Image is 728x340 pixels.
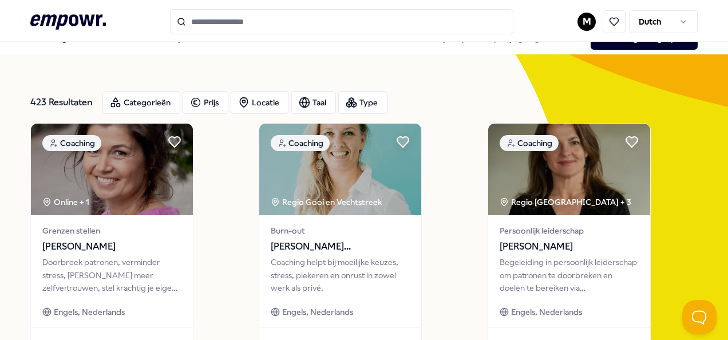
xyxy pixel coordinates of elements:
div: Regio [GEOGRAPHIC_DATA] + 3 [500,196,631,208]
div: Online + 1 [42,196,89,208]
button: Type [338,91,387,114]
span: Engels, Nederlands [282,306,353,318]
button: Taal [291,91,336,114]
span: [PERSON_NAME] [42,239,181,254]
button: Locatie [231,91,289,114]
div: Coaching [500,135,559,151]
div: Doorbreek patronen, verminder stress, [PERSON_NAME] meer zelfvertrouwen, stel krachtig je eigen g... [42,256,181,294]
img: package image [31,124,193,215]
img: package image [259,124,421,215]
span: [PERSON_NAME] [500,239,639,254]
button: Prijs [183,91,228,114]
span: Persoonlijk leiderschap [500,224,639,237]
div: Coaching helpt bij moeilijke keuzes, stress, piekeren en onrust in zowel werk als privé. [271,256,410,294]
iframe: Help Scout Beacon - Open [682,300,717,334]
button: Categorieën [102,91,180,114]
span: Engels, Nederlands [54,306,125,318]
img: package image [488,124,650,215]
span: [PERSON_NAME][GEOGRAPHIC_DATA] [271,239,410,254]
div: Begeleiding in persoonlijk leiderschap om patronen te doorbreken en doelen te bereiken via bewust... [500,256,639,294]
span: Engels, Nederlands [511,306,582,318]
div: Coaching [42,135,101,151]
span: Burn-out [271,224,410,237]
div: Regio Gooi en Vechtstreek [271,196,383,208]
button: M [577,13,596,31]
div: Coaching [271,135,330,151]
div: 423 Resultaten [30,91,93,114]
span: Grenzen stellen [42,224,181,237]
input: Search for products, categories or subcategories [170,9,513,34]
